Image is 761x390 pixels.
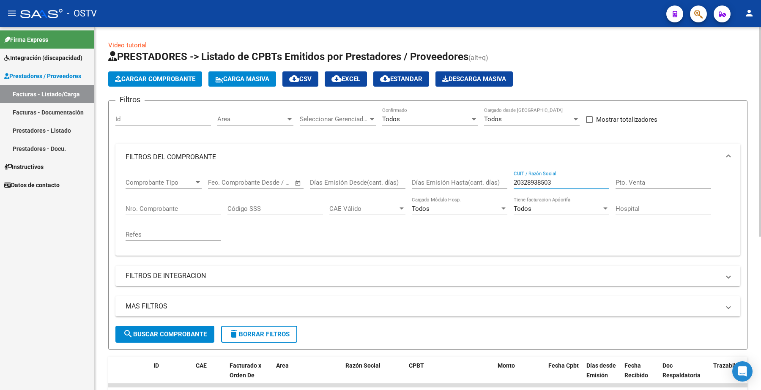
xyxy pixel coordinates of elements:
[276,362,289,369] span: Area
[289,74,299,84] mat-icon: cloud_download
[289,75,312,83] span: CSV
[208,179,235,186] input: Start date
[732,361,753,382] div: Open Intercom Messenger
[123,329,133,339] mat-icon: search
[514,205,531,213] span: Todos
[373,71,429,87] button: Estandar
[229,329,239,339] mat-icon: delete
[7,8,17,18] mat-icon: menu
[4,35,48,44] span: Firma Express
[115,266,740,286] mat-expansion-panel-header: FILTROS DE INTEGRACION
[123,330,207,338] span: Buscar Comprobante
[208,71,276,87] button: Carga Masiva
[484,115,502,123] span: Todos
[293,178,303,188] button: Open calendar
[713,362,747,369] span: Trazabilidad
[115,171,740,256] div: FILTROS DEL COMPROBANTE
[329,205,398,213] span: CAE Válido
[409,362,424,369] span: CPBT
[325,71,367,87] button: EXCEL
[221,326,297,343] button: Borrar Filtros
[331,74,342,84] mat-icon: cloud_download
[108,41,147,49] a: Video tutorial
[115,296,740,316] mat-expansion-panel-header: MAS FILTROS
[67,4,97,23] span: - OSTV
[345,362,380,369] span: Razón Social
[4,180,60,190] span: Datos de contacto
[108,51,468,63] span: PRESTADORES -> Listado de CPBTs Emitidos por Prestadores / Proveedores
[115,144,740,171] mat-expansion-panel-header: FILTROS DEL COMPROBANTE
[4,162,44,172] span: Instructivos
[412,205,430,213] span: Todos
[126,153,720,162] mat-panel-title: FILTROS DEL COMPROBANTE
[4,53,82,63] span: Integración (discapacidad)
[230,362,261,379] span: Facturado x Orden De
[282,71,318,87] button: CSV
[115,94,145,106] h3: Filtros
[498,362,515,369] span: Monto
[108,71,202,87] button: Cargar Comprobante
[115,326,214,343] button: Buscar Comprobante
[435,71,513,87] app-download-masive: Descarga masiva de comprobantes (adjuntos)
[126,271,720,281] mat-panel-title: FILTROS DE INTEGRACION
[435,71,513,87] button: Descarga Masiva
[596,115,657,125] span: Mostrar totalizadores
[662,362,701,379] span: Doc Respaldatoria
[196,362,207,369] span: CAE
[215,75,269,83] span: Carga Masiva
[229,330,290,338] span: Borrar Filtros
[126,302,720,311] mat-panel-title: MAS FILTROS
[153,362,159,369] span: ID
[217,115,286,123] span: Area
[331,75,360,83] span: EXCEL
[300,115,368,123] span: Seleccionar Gerenciador
[744,8,754,18] mat-icon: person
[548,362,579,369] span: Fecha Cpbt
[382,115,400,123] span: Todos
[442,75,506,83] span: Descarga Masiva
[115,75,195,83] span: Cargar Comprobante
[586,362,616,379] span: Días desde Emisión
[624,362,648,379] span: Fecha Recibido
[468,54,488,62] span: (alt+q)
[380,75,422,83] span: Estandar
[4,71,81,81] span: Prestadores / Proveedores
[243,179,284,186] input: End date
[380,74,390,84] mat-icon: cloud_download
[126,179,194,186] span: Comprobante Tipo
